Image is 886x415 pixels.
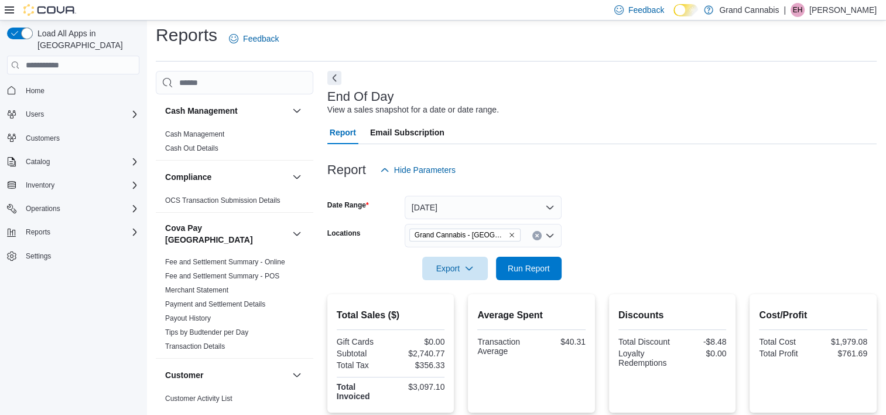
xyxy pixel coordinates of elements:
[21,107,139,121] span: Users
[759,337,810,346] div: Total Cost
[508,263,550,274] span: Run Report
[393,382,444,392] div: $3,097.10
[394,164,456,176] span: Hide Parameters
[21,225,55,239] button: Reports
[165,144,218,152] a: Cash Out Details
[26,227,50,237] span: Reports
[337,349,388,358] div: Subtotal
[409,229,521,241] span: Grand Cannabis - Georgetown
[327,163,366,177] h3: Report
[21,178,139,192] span: Inventory
[2,224,144,240] button: Reports
[165,258,285,266] a: Fee and Settlement Summary - Online
[26,251,51,261] span: Settings
[21,249,56,263] a: Settings
[393,360,444,370] div: $356.33
[675,337,726,346] div: -$8.48
[337,337,388,346] div: Gift Cards
[156,127,313,160] div: Cash Management
[21,202,139,216] span: Operations
[2,130,144,147] button: Customers
[26,86,45,96] span: Home
[165,144,218,153] span: Cash Out Details
[337,360,388,370] div: Total Tax
[429,257,481,280] span: Export
[21,131,64,145] a: Customers
[165,171,288,183] button: Compliance
[165,300,265,309] span: Payment and Settlement Details
[477,308,586,322] h2: Average Spent
[477,337,529,356] div: Transaction Average
[165,130,224,138] a: Cash Management
[290,368,304,382] button: Customer
[156,255,313,358] div: Cova Pay [GEOGRAPHIC_DATA]
[165,171,211,183] h3: Compliance
[165,394,232,403] a: Customer Activity List
[290,227,304,241] button: Cova Pay [GEOGRAPHIC_DATA]
[165,272,279,280] a: Fee and Settlement Summary - POS
[21,155,139,169] span: Catalog
[26,110,44,119] span: Users
[243,33,279,45] span: Feedback
[165,369,203,381] h3: Customer
[290,170,304,184] button: Compliance
[719,3,779,17] p: Grand Cannabis
[21,107,49,121] button: Users
[156,193,313,212] div: Compliance
[165,196,280,205] span: OCS Transaction Submission Details
[21,131,139,145] span: Customers
[2,177,144,193] button: Inventory
[496,257,562,280] button: Run Report
[337,382,370,401] strong: Total Invoiced
[675,349,726,358] div: $0.00
[2,81,144,98] button: Home
[327,90,394,104] h3: End Of Day
[327,229,361,238] label: Locations
[165,314,211,323] span: Payout History
[508,232,515,239] button: Remove Grand Cannabis - Georgetown from selection in this group
[21,155,54,169] button: Catalog
[26,181,54,190] span: Inventory
[327,200,369,210] label: Date Range
[759,308,867,322] h2: Cost/Profit
[165,271,279,281] span: Fee and Settlement Summary - POS
[337,308,445,322] h2: Total Sales ($)
[165,130,224,139] span: Cash Management
[618,349,670,368] div: Loyalty Redemptions
[165,369,288,381] button: Customer
[415,229,506,241] span: Grand Cannabis - [GEOGRAPHIC_DATA]
[673,4,698,16] input: Dark Mode
[628,4,664,16] span: Feedback
[165,257,285,267] span: Fee and Settlement Summary - Online
[290,104,304,118] button: Cash Management
[2,154,144,170] button: Catalog
[327,71,341,85] button: Next
[165,342,225,351] span: Transaction Details
[165,105,288,117] button: Cash Management
[165,314,211,322] a: Payout History
[330,121,356,144] span: Report
[534,337,586,346] div: $40.31
[224,27,283,50] a: Feedback
[165,285,228,295] span: Merchant Statement
[816,337,867,346] div: $1,979.08
[156,23,217,47] h1: Reports
[2,247,144,264] button: Settings
[21,225,139,239] span: Reports
[165,105,238,117] h3: Cash Management
[370,121,444,144] span: Email Subscription
[816,349,867,358] div: $761.69
[393,337,444,346] div: $0.00
[165,300,265,308] a: Payment and Settlement Details
[26,157,50,166] span: Catalog
[618,308,727,322] h2: Discounts
[393,349,444,358] div: $2,740.77
[375,158,460,182] button: Hide Parameters
[33,28,139,51] span: Load All Apps in [GEOGRAPHIC_DATA]
[26,134,60,143] span: Customers
[165,196,280,205] a: OCS Transaction Submission Details
[26,204,60,213] span: Operations
[618,337,670,346] div: Total Discount
[21,178,59,192] button: Inventory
